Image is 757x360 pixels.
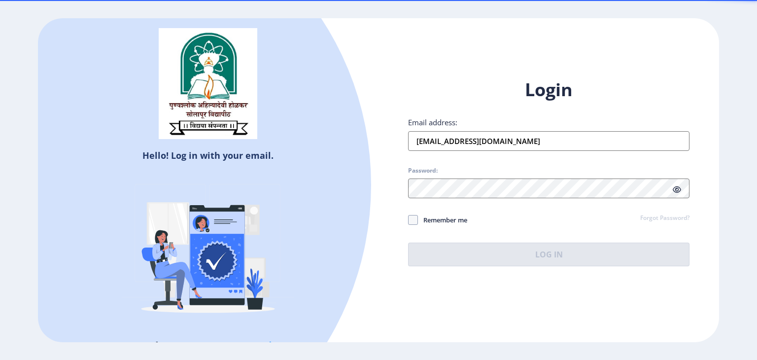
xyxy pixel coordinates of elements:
input: Email address [408,131,689,151]
span: Remember me [418,214,467,226]
h1: Login [408,78,689,102]
a: Register [249,338,294,353]
h5: Don't have an account? [45,338,371,354]
label: Password: [408,167,438,175]
img: Verified-rafiki.svg [122,165,294,338]
img: sulogo.png [159,28,257,140]
label: Email address: [408,117,457,127]
button: Log In [408,243,689,266]
a: Forgot Password? [640,214,689,223]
